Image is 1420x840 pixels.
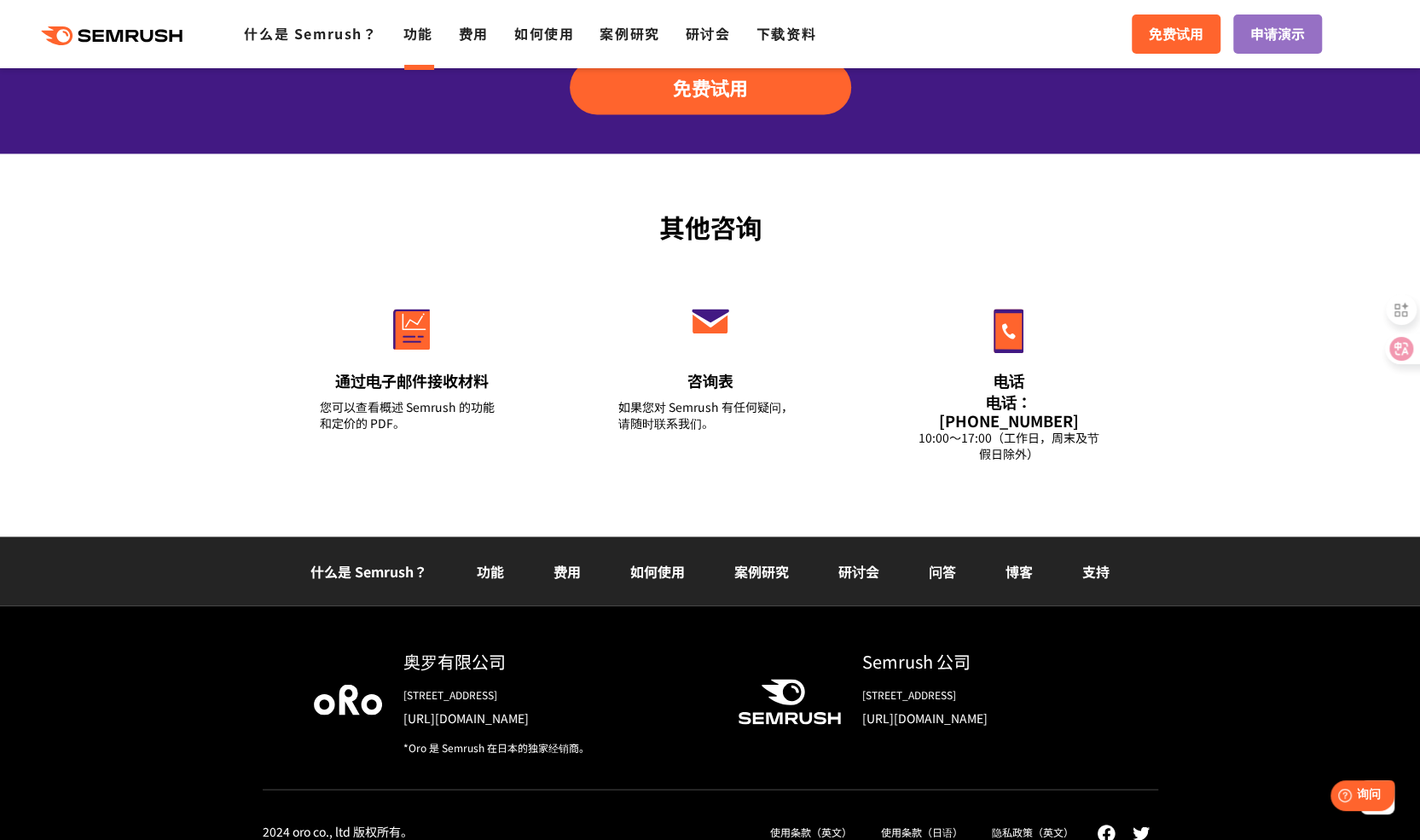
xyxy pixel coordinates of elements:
font: 免费试用 [673,73,748,101]
font: 电话：[PHONE_NUMBER] [939,391,1079,432]
font: [URL][DOMAIN_NAME] [403,709,529,726]
font: 其他咨询 [659,208,762,246]
font: 通过电子邮件接收材料 [335,369,489,391]
font: 免费试用 [1149,23,1203,43]
a: 案例研究 [734,560,789,581]
a: 支持 [1082,560,1110,581]
img: 叽叽喳喳 [1133,826,1150,840]
a: 费用 [459,23,489,43]
a: 如何使用 [514,23,574,43]
a: 通过电子邮件接收材料 您可以查看概述 Semrush 的功能和定价的 PDF。 [284,272,540,484]
iframe: 帮助小部件启动器 [1268,773,1401,821]
a: 费用 [554,560,581,581]
a: 如何使用 [630,560,685,581]
font: 10:00～17:00（工作日，周末及节假日除外） [919,429,1099,462]
font: [STREET_ADDRESS] [862,686,956,701]
font: Semrush 公司 [862,648,971,673]
a: 下载资料 [756,23,816,43]
a: 什么是 Semrush？ [310,560,427,581]
a: [URL][DOMAIN_NAME] [862,709,1107,726]
img: Oro 公司 [314,684,382,715]
font: 请随时联系我们。 [618,414,714,432]
a: 案例研究 [600,23,659,43]
a: 使用条款（日语） [881,824,963,838]
a: [URL][DOMAIN_NAME] [403,709,710,726]
a: 博客 [1006,560,1033,581]
a: 免费试用 [1132,14,1220,54]
font: [STREET_ADDRESS] [403,686,497,701]
a: 什么是 Semrush？ [244,23,377,43]
a: 研讨会 [838,560,879,581]
font: 如果您对 Semrush 有任何疑问， [618,398,793,415]
a: 研讨会 [686,23,731,43]
font: *Oro 是 Semrush 在日本的独家经销商。 [403,739,589,754]
font: 咨询表 [687,369,733,391]
a: 功能 [403,23,433,43]
a: 隐私政策（英文） [992,824,1074,838]
font: [URL][DOMAIN_NAME] [862,709,988,726]
a: 咨询表 如果您对 Semrush 有任何疑问，请随时联系我们。 [582,272,838,484]
font: 2024 oro co., ltd 版权所有。 [263,822,413,839]
font: 奥罗有限公司 [403,648,506,673]
a: 免费试用 [570,60,851,114]
font: 申请演示 [1250,23,1305,43]
a: 问答 [929,560,956,581]
a: 使用条款（英文） [770,824,852,838]
a: 申请演示 [1233,14,1322,54]
font: 您可以查看概述 Semrush 的功能和定价的 PDF。 [320,398,495,432]
a: 功能 [477,560,504,581]
font: 电话 [994,369,1024,391]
